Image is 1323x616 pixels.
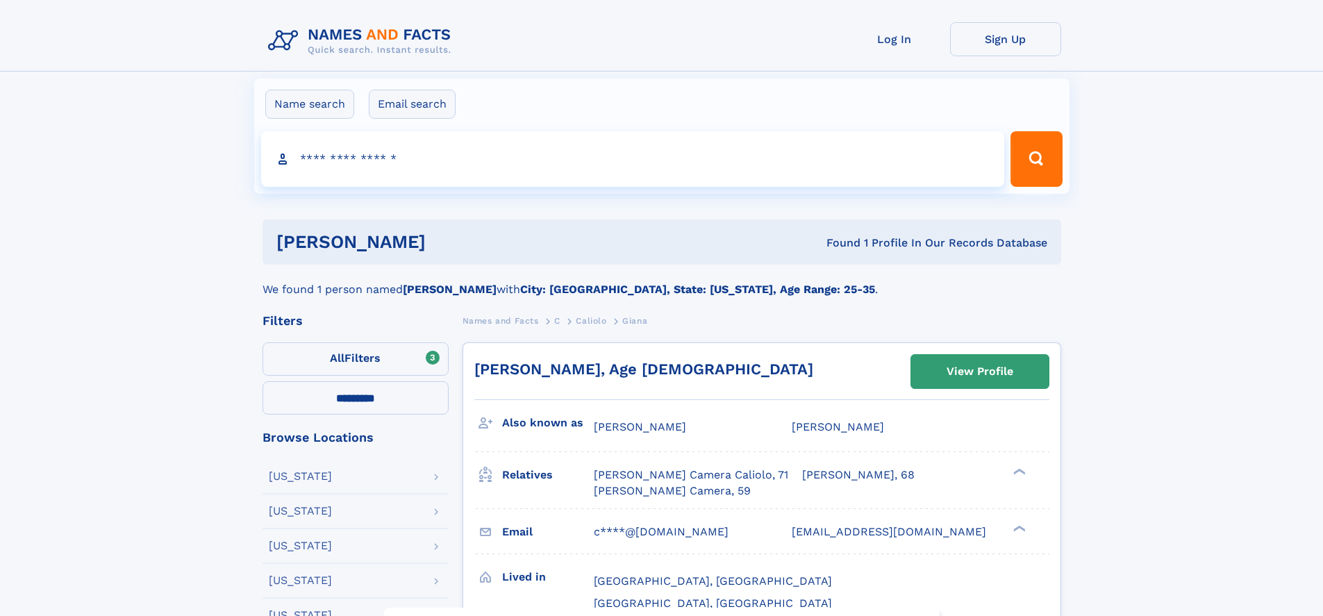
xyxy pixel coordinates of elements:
[839,22,950,56] a: Log In
[369,90,456,119] label: Email search
[520,283,875,296] b: City: [GEOGRAPHIC_DATA], State: [US_STATE], Age Range: 25-35
[792,525,986,538] span: [EMAIL_ADDRESS][DOMAIN_NAME]
[594,483,751,499] a: [PERSON_NAME] Camera, 59
[263,22,463,60] img: Logo Names and Facts
[263,431,449,444] div: Browse Locations
[554,316,560,326] span: C
[950,22,1061,56] a: Sign Up
[502,565,594,589] h3: Lived in
[276,233,626,251] h1: [PERSON_NAME]
[269,540,332,551] div: [US_STATE]
[474,360,813,378] a: [PERSON_NAME], Age [DEMOGRAPHIC_DATA]
[463,312,539,329] a: Names and Facts
[261,131,1005,187] input: search input
[1010,467,1026,476] div: ❯
[263,265,1061,298] div: We found 1 person named with .
[269,506,332,517] div: [US_STATE]
[911,355,1049,388] a: View Profile
[403,283,497,296] b: [PERSON_NAME]
[576,312,606,329] a: Caliolo
[1010,131,1062,187] button: Search Button
[330,351,344,365] span: All
[554,312,560,329] a: C
[594,597,832,610] span: [GEOGRAPHIC_DATA], [GEOGRAPHIC_DATA]
[263,315,449,327] div: Filters
[622,316,647,326] span: Giana
[594,574,832,588] span: [GEOGRAPHIC_DATA], [GEOGRAPHIC_DATA]
[792,420,884,433] span: [PERSON_NAME]
[802,467,915,483] a: [PERSON_NAME], 68
[265,90,354,119] label: Name search
[502,520,594,544] h3: Email
[269,471,332,482] div: [US_STATE]
[263,342,449,376] label: Filters
[594,420,686,433] span: [PERSON_NAME]
[1010,524,1026,533] div: ❯
[594,467,788,483] a: [PERSON_NAME] Camera Caliolo, 71
[502,411,594,435] h3: Also known as
[626,235,1047,251] div: Found 1 Profile In Our Records Database
[269,575,332,586] div: [US_STATE]
[576,316,606,326] span: Caliolo
[502,463,594,487] h3: Relatives
[947,356,1013,388] div: View Profile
